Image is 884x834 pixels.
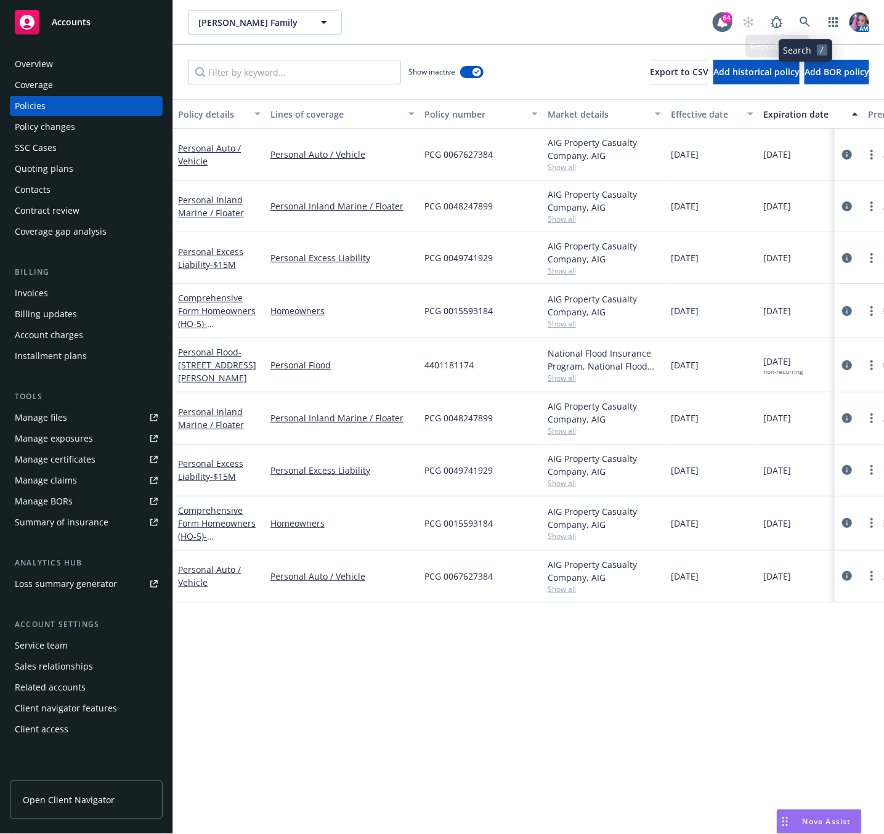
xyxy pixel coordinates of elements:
span: PCG 0049741929 [424,251,493,264]
a: more [864,411,879,426]
a: Personal Flood [270,358,415,371]
a: Personal Excess Liability [270,464,415,477]
a: Start snowing [736,10,761,34]
span: Add historical policy [713,66,800,78]
div: AIG Property Casualty Company, AIG [548,452,661,478]
a: circleInformation [840,411,854,426]
a: circleInformation [840,199,854,214]
a: Coverage gap analysis [10,222,163,241]
span: Show all [548,584,661,594]
a: Service team [10,636,163,655]
div: Contract review [15,201,79,221]
div: Sales relationships [15,657,93,676]
a: Personal Flood [178,346,256,384]
span: Show all [548,531,661,541]
div: 64 [721,12,732,23]
a: Search [793,10,817,34]
a: more [864,463,879,477]
div: Manage claims [15,471,77,490]
div: Manage BORs [15,492,73,511]
span: [DATE] [671,517,699,530]
div: AIG Property Casualty Company, AIG [548,400,661,426]
div: AIG Property Casualty Company, AIG [548,505,661,531]
a: more [864,199,879,214]
span: PCG 0049741929 [424,464,493,477]
div: Loss summary generator [15,574,117,594]
a: Invoices [10,283,163,303]
div: Invoices [15,283,48,303]
a: circleInformation [840,304,854,318]
span: Show all [548,426,661,436]
button: Nova Assist [777,809,862,834]
button: Expiration date [758,99,863,129]
span: Show all [548,478,661,488]
a: Switch app [821,10,846,34]
div: Client navigator features [15,698,117,718]
div: Policy changes [15,117,75,137]
span: Accounts [52,17,91,27]
a: Manage files [10,408,163,427]
span: Show all [548,162,661,172]
button: Market details [543,99,666,129]
span: [DATE] [671,148,699,161]
div: AIG Property Casualty Company, AIG [548,558,661,584]
div: Tools [10,391,163,403]
a: more [864,358,879,373]
span: [DATE] [763,304,791,317]
a: Manage certificates [10,450,163,469]
button: Policy number [420,99,543,129]
span: Open Client Navigator [23,793,115,806]
span: PCG 0067627384 [424,570,493,583]
a: more [864,516,879,530]
div: National Flood Insurance Program, National Flood Insurance Program (NFIP) [548,347,661,373]
div: Account charges [15,325,83,345]
div: AIG Property Casualty Company, AIG [548,293,661,318]
span: [DATE] [763,148,791,161]
div: Policies [15,96,46,116]
span: [DATE] [763,570,791,583]
a: circleInformation [840,569,854,583]
span: [DATE] [763,200,791,213]
span: Show all [548,373,661,383]
a: Account charges [10,325,163,345]
a: Contract review [10,201,163,221]
span: [DATE] [763,411,791,424]
div: Installment plans [15,346,87,366]
a: Client navigator features [10,698,163,718]
button: Effective date [666,99,758,129]
div: Account settings [10,618,163,631]
span: PCG 0067627384 [424,148,493,161]
a: Manage BORs [10,492,163,511]
span: - [STREET_ADDRESS][PERSON_NAME] [178,346,256,384]
a: Personal Auto / Vehicle [270,148,415,161]
a: Manage exposures [10,429,163,448]
a: more [864,251,879,265]
div: Manage files [15,408,67,427]
div: Analytics hub [10,557,163,569]
span: [DATE] [671,304,699,317]
div: Manage certificates [15,450,95,469]
div: Service team [15,636,68,655]
a: Personal Auto / Vehicle [178,142,241,167]
a: Policies [10,96,163,116]
a: Summary of insurance [10,512,163,532]
a: Personal Auto / Vehicle [178,564,241,588]
img: photo [850,12,869,32]
a: Overview [10,54,163,74]
div: AIG Property Casualty Company, AIG [548,136,661,162]
a: circleInformation [840,516,854,530]
span: [DATE] [671,570,699,583]
button: Add historical policy [713,60,800,84]
a: Coverage [10,75,163,95]
a: circleInformation [840,463,854,477]
a: more [864,569,879,583]
span: Show all [548,265,661,276]
span: [DATE] [671,411,699,424]
button: [PERSON_NAME] Family [188,10,342,34]
span: Add BOR policy [805,66,869,78]
div: Billing [10,266,163,278]
span: Show all [548,318,661,329]
a: more [864,304,879,318]
a: Personal Excess Liability [178,246,243,270]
